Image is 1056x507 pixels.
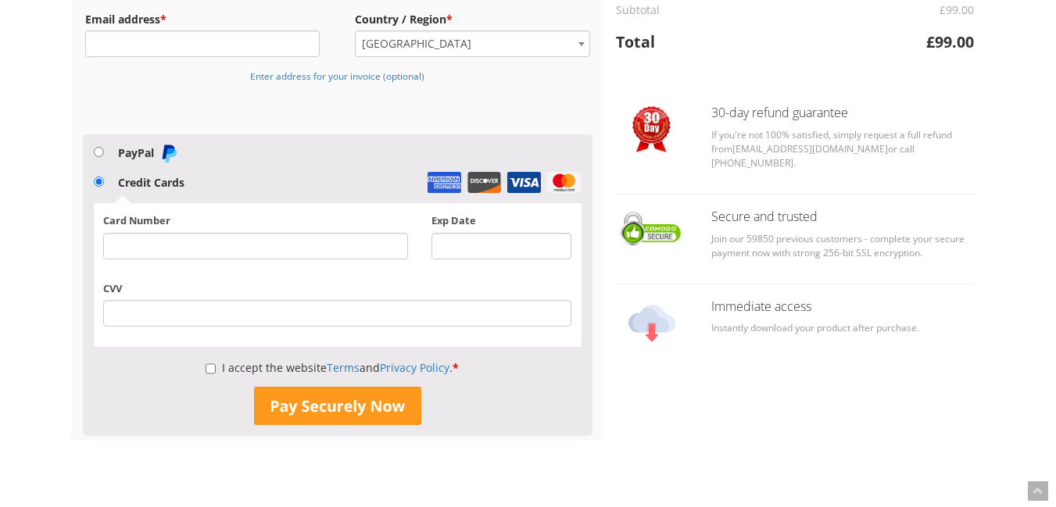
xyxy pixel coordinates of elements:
img: Discover [467,172,502,193]
p: Instantly download your product after purchase. [711,321,974,335]
bdi: 99.00 [926,31,974,52]
th: Total [616,24,855,59]
p: If you're not 100% satisfied, simply request a full refund from or call [PHONE_NUMBER]. [711,128,974,170]
iframe: PayPal Message 1 [83,92,593,106]
img: Amex [427,172,462,193]
img: Checkout [632,106,671,152]
label: CVV [103,281,122,296]
img: Checkout [616,210,688,248]
button: Pay Securely Now [254,387,421,426]
h3: 30-day refund guarantee [711,106,974,120]
h3: Immediate access [711,300,974,314]
span: India [356,31,589,56]
a: [EMAIL_ADDRESS][DOMAIN_NAME] [732,142,888,155]
label: Credit Cards [118,175,184,190]
label: Email address [85,9,320,30]
iframe: Secure Credit Card Frame - CVV [113,305,561,321]
h3: Secure and trusted [711,210,974,224]
label: Exp Date [431,213,476,228]
img: PayPal [159,144,178,162]
iframe: Secure Credit Card Frame - Expiration Date [442,238,562,254]
small: Enter address for your invoice (optional) [250,70,424,82]
a: Privacy Policy [380,360,449,375]
p: Join our 59850 previous customers - complete your secure payment now with strong 256-bit SSL encr... [711,232,974,260]
a: Enter address for your invoice (optional) [250,68,424,83]
label: PayPal [118,145,178,160]
abbr: required [160,12,166,27]
iframe: Secure Credit Card Frame - Credit Card Number [113,238,397,254]
span: £ [926,31,935,52]
label: I accept the website and . [206,360,459,375]
a: Terms [327,360,360,375]
img: MasterCard [546,172,582,193]
label: Country / Region [355,9,590,30]
img: Checkout [628,300,675,347]
span: Country / Region [355,30,590,57]
label: Card Number [103,213,170,228]
bdi: 99.00 [940,2,974,17]
span: £ [940,2,946,17]
img: Visa [507,172,542,193]
abbr: required [453,360,459,375]
abbr: required [446,12,453,27]
input: I accept the websiteTermsandPrivacy Policy.* [206,355,216,382]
